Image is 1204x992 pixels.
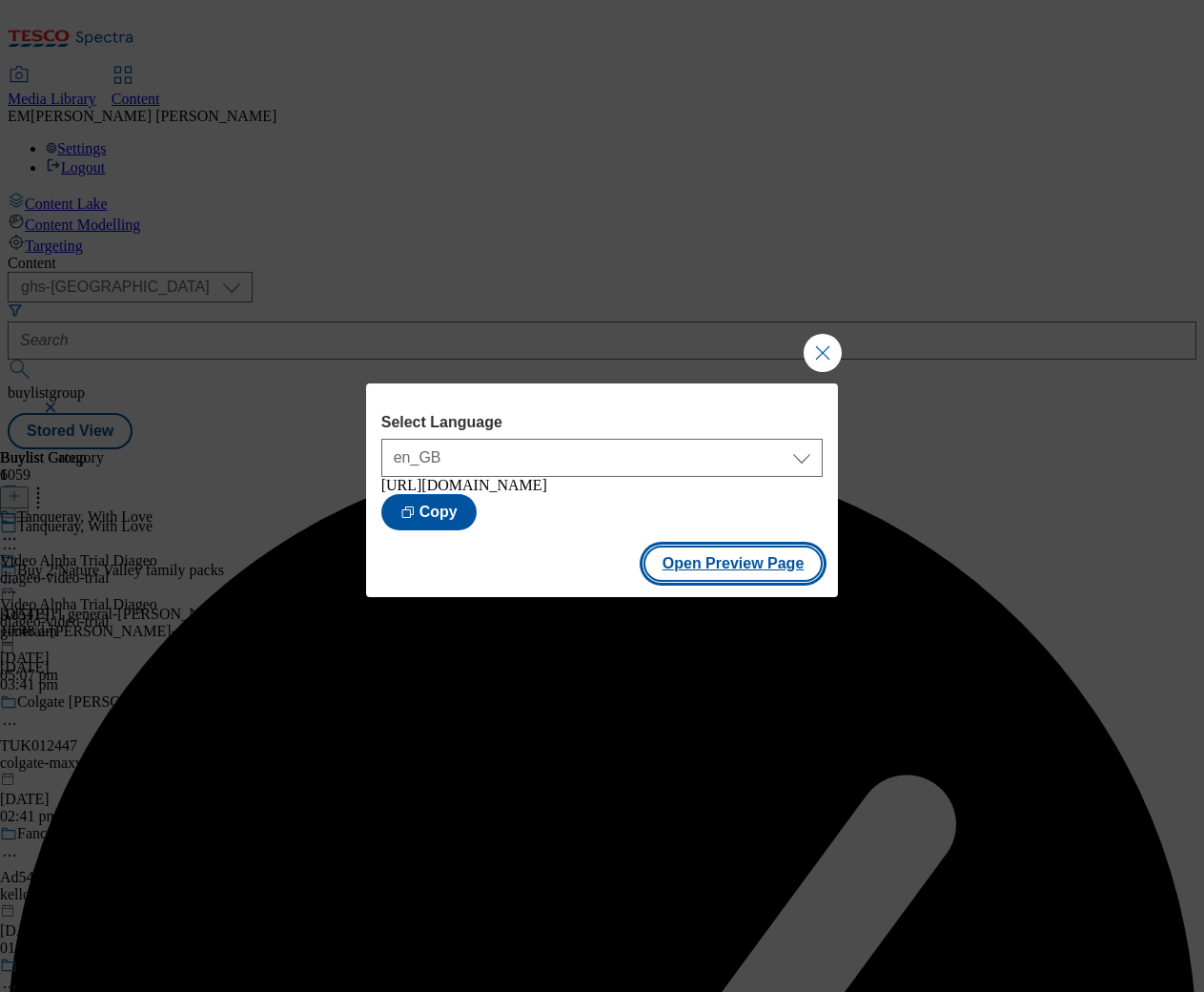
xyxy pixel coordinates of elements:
button: Copy [381,494,477,530]
label: Select Language [381,414,824,431]
button: Open Preview Page [643,546,824,582]
button: Close Modal [804,334,842,372]
div: [URL][DOMAIN_NAME] [381,477,824,494]
div: Modal [366,383,839,597]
